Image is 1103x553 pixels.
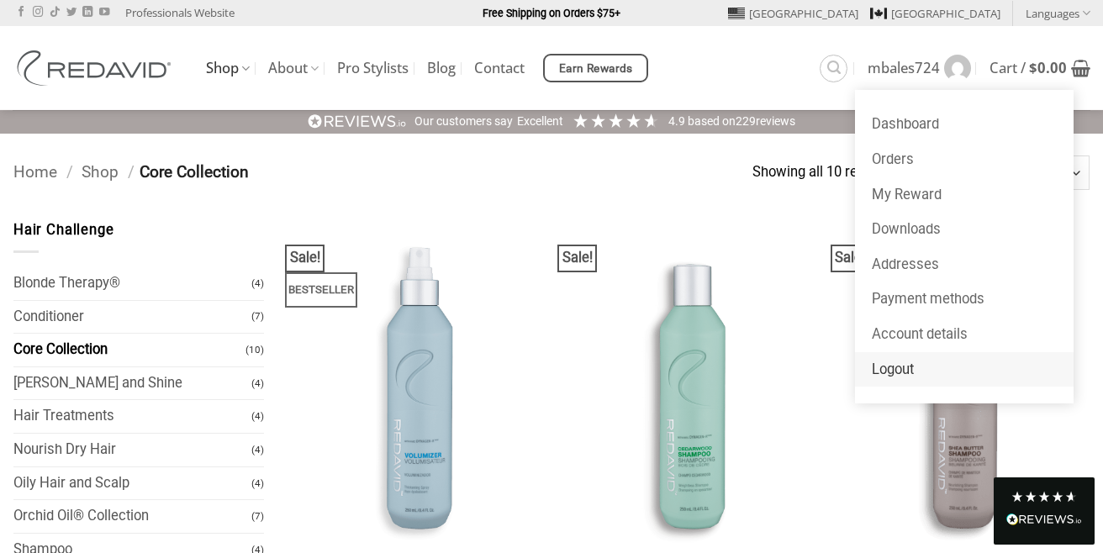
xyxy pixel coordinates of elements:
[1011,490,1078,503] div: 4.8 Stars
[13,334,245,366] a: Core Collection
[414,113,513,130] div: Our customers say
[308,113,407,129] img: REVIEWS.io
[13,500,251,533] a: Orchid Oil® Collection
[820,55,847,82] a: Search
[1029,58,1037,77] span: $
[1006,513,1082,525] img: REVIEWS.io
[855,317,1074,352] a: Account details
[33,7,43,18] a: Follow on Instagram
[82,162,119,182] a: Shop
[50,7,60,18] a: Follow on TikTok
[474,53,525,83] a: Contact
[13,467,251,500] a: Oily Hair and Scalp
[990,61,1067,75] span: Cart /
[855,247,1074,282] a: Addresses
[855,107,1074,142] a: Dashboard
[990,50,1090,87] a: View cart
[1006,510,1082,532] div: Read All Reviews
[728,1,858,26] a: [GEOGRAPHIC_DATA]
[668,114,688,128] span: 4.9
[13,301,251,334] a: Conditioner
[868,46,971,90] a: mbales724
[572,112,660,129] div: 4.91 Stars
[13,160,752,186] nav: Breadcrumb
[16,7,26,18] a: Follow on Facebook
[251,302,264,331] span: (7)
[13,434,251,466] a: Nourish Dry Hair
[855,212,1074,247] a: Downloads
[855,282,1074,317] a: Payment methods
[251,269,264,298] span: (4)
[251,369,264,398] span: (4)
[268,52,319,85] a: About
[13,50,181,86] img: REDAVID Salon Products | United States
[82,7,92,18] a: Follow on LinkedIn
[251,435,264,465] span: (4)
[66,7,77,18] a: Follow on Twitter
[66,162,73,182] span: /
[855,177,1074,213] a: My Reward
[1026,1,1090,25] a: Languages
[559,60,633,78] span: Earn Rewards
[1029,58,1067,77] bdi: 0.00
[855,352,1074,387] a: Logout
[736,114,756,128] span: 229
[13,162,57,182] a: Home
[13,222,114,238] span: Hair Challenge
[13,367,251,400] a: [PERSON_NAME] and Shine
[688,114,736,128] span: Based on
[517,113,563,130] div: Excellent
[756,114,795,128] span: reviews
[245,335,264,365] span: (10)
[13,267,251,300] a: Blonde Therapy®
[13,400,251,433] a: Hair Treatments
[251,469,264,498] span: (4)
[427,53,456,83] a: Blog
[99,7,109,18] a: Follow on YouTube
[206,52,250,85] a: Shop
[752,161,888,184] p: Showing all 10 results
[337,53,409,83] a: Pro Stylists
[251,502,264,531] span: (7)
[870,1,1000,26] a: [GEOGRAPHIC_DATA]
[543,54,648,82] a: Earn Rewards
[855,142,1074,177] a: Orders
[251,402,264,431] span: (4)
[994,477,1095,545] div: Read All Reviews
[128,162,135,182] span: /
[868,61,940,75] span: mbales724
[483,7,620,19] strong: Free Shipping on Orders $75+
